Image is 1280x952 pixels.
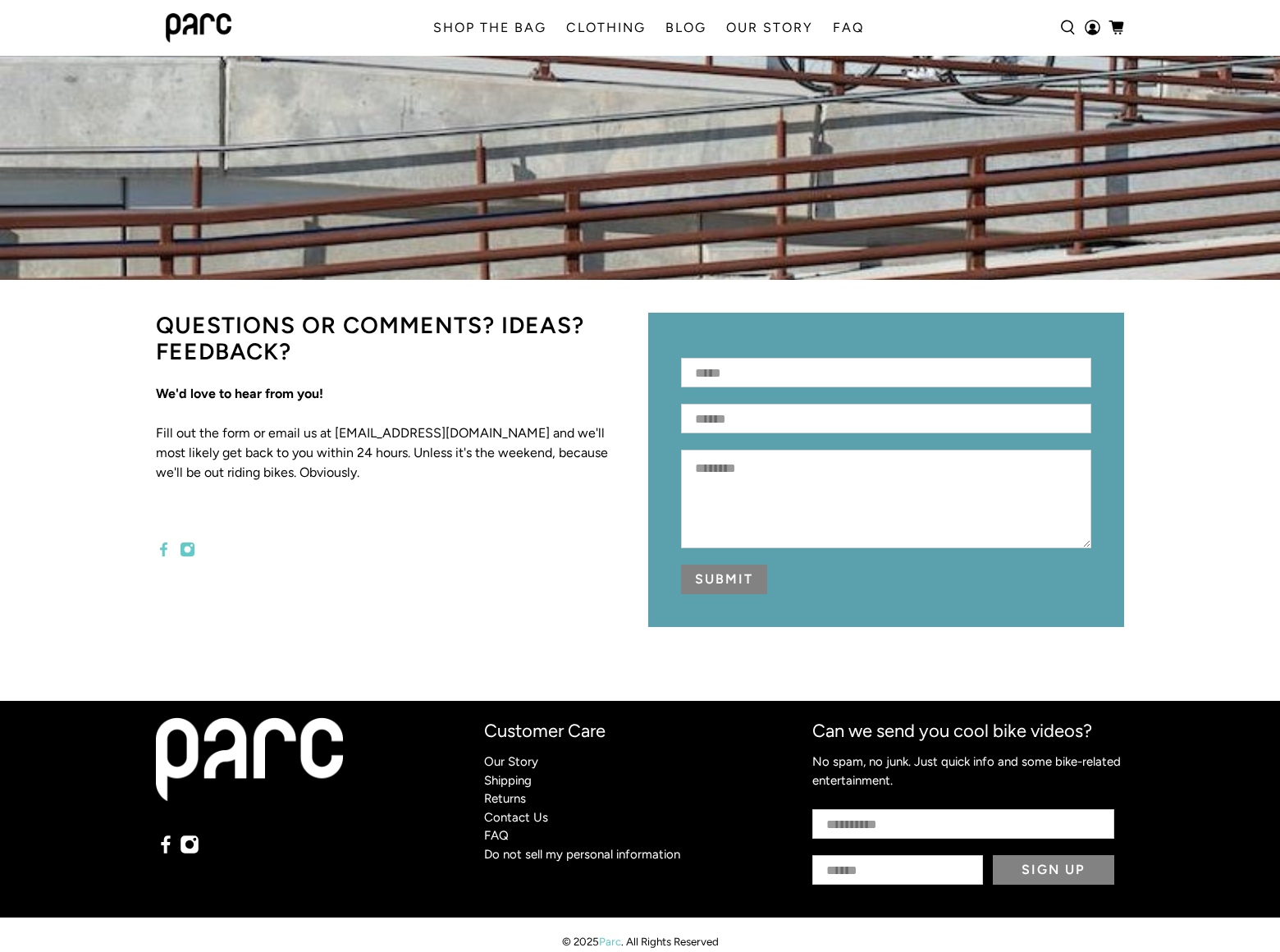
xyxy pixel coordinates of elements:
a: Shipping [484,773,532,788]
a: Do not sell my personal information [484,847,680,862]
a: SHOP THE BAG [423,5,556,51]
img: white parc logo on black background [156,717,343,802]
a: FAQ [823,5,874,51]
a: Our Story [484,754,538,769]
a: Parc [599,935,621,948]
a: OUR STORY [716,5,823,51]
p: Fill out the form or email us at [EMAIL_ADDRESS][DOMAIN_NAME] and we'll most likely get back to y... [156,384,632,522]
a: Returns [484,791,526,806]
button: Submit [681,565,767,594]
p: Customer Care [484,717,796,744]
p: No spam, no junk. Just quick info and some bike-related entertainment. [812,753,1124,790]
a: FAQ [484,828,509,843]
a: Contact Us [484,810,548,825]
img: parc bag logo [166,13,231,43]
a: white parc logo on black background [156,717,343,818]
span: QUESTIONS OR COMMENTS? IDEAS? FEEDBACK? [156,311,584,365]
p: © 2025 . [562,935,624,948]
a: CLOTHING [556,5,656,51]
strong: We'd love to hear from you! [156,386,323,401]
p: Can we send you cool bike videos? [812,717,1124,744]
button: Sign Up [993,855,1114,885]
a: BLOG [656,5,716,51]
p: All Rights Reserved [626,935,719,948]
